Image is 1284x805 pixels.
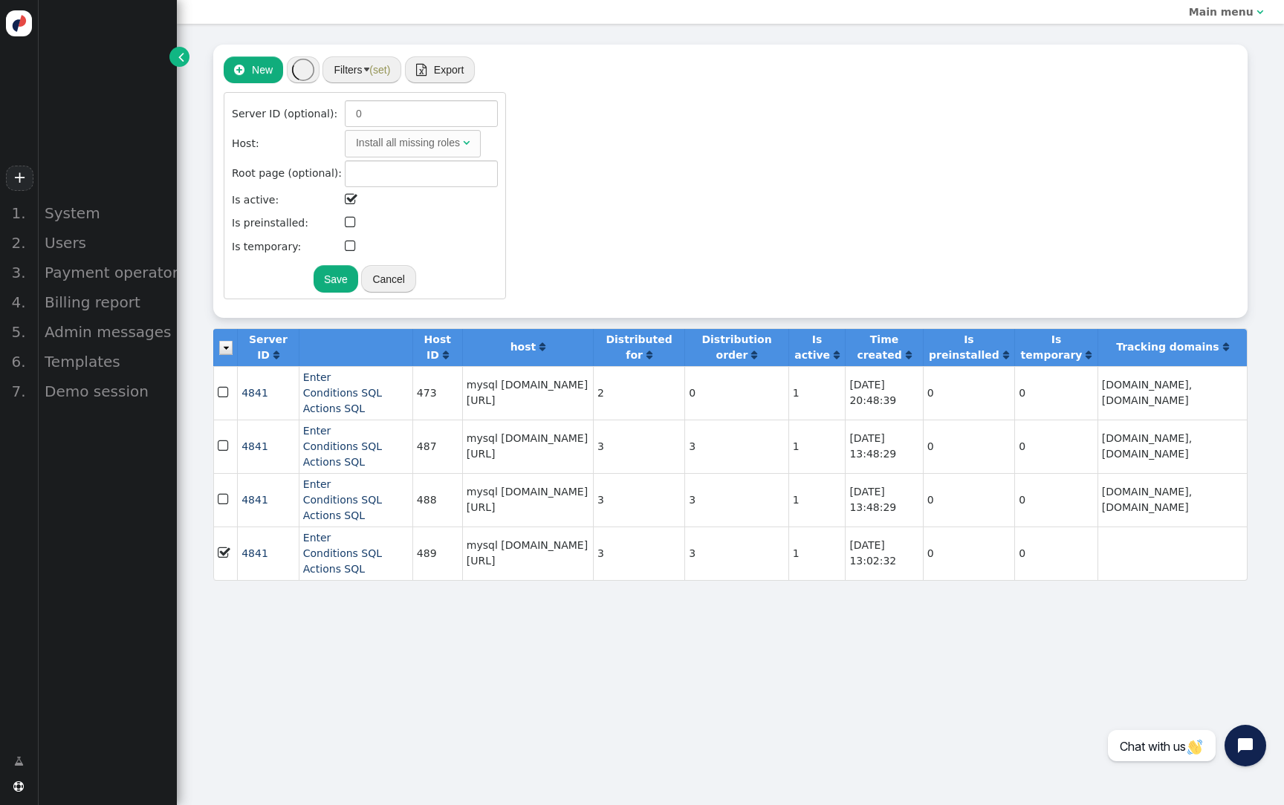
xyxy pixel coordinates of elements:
td: 0 [923,527,1015,580]
a: Actions SQL [303,456,365,468]
td: [DATE] 13:48:29 [845,473,922,527]
span:  [1257,7,1263,17]
button: New [224,56,283,83]
a: 4841 [241,387,268,399]
a: Enter [303,425,331,437]
span: (set) [369,64,390,76]
td: 3 [684,420,788,473]
b: Time created [857,333,901,361]
b: host [510,341,536,353]
a:  [1086,349,1092,361]
a: Actions SQL [303,509,365,521]
div: Install all missing roles [356,135,460,151]
a: + [6,166,33,191]
td: 3 [593,420,684,473]
td: Is preinstalled: [231,212,343,234]
a: Enter [303,371,331,383]
button: Cancel [361,265,416,292]
b: Tracking domains [1116,341,1219,353]
div: Demo session [37,377,177,406]
a:  [169,47,189,67]
b: Host ID [424,333,451,361]
div: Billing report [37,287,177,317]
img: logo-icon.svg [6,10,32,36]
td: 0 [1014,473,1097,527]
div: System [37,198,177,228]
span:  [14,754,24,769]
button: Save [314,265,358,292]
td: 1 [788,420,846,473]
td: mysql [DOMAIN_NAME][URL] [462,420,593,473]
td: 1 [788,527,846,580]
div: Templates [37,347,177,377]
td: 3 [593,473,684,527]
td: 0 [1014,420,1097,473]
td: 0 [923,473,1015,527]
b: Distributed for [606,333,672,361]
span: Click to sort [906,350,912,360]
td: mysql [DOMAIN_NAME][URL] [462,366,593,420]
a: 4841 [241,440,268,452]
a: Conditions SQL [303,440,382,452]
div: Admin messages [37,317,177,347]
td: [DOMAIN_NAME], [DOMAIN_NAME] [1097,420,1247,473]
a:  [539,341,545,353]
td: Is temporary: [231,236,343,258]
span:  [345,189,358,209]
span: Click to sort [539,342,545,352]
span: Click to sort [1086,350,1092,360]
span:  [463,137,470,148]
b: Is active [794,333,830,361]
td: Host: [231,129,343,157]
b: Is temporary [1021,333,1083,361]
td: Is active: [231,189,343,211]
span: Export [434,64,464,76]
a: Actions SQL [303,402,365,414]
td: 2 [593,366,684,420]
span: Click to sort [751,350,757,360]
td: 3 [684,473,788,527]
a: Actions SQL [303,563,365,575]
a: 4841 [241,547,268,559]
td: [DATE] 20:48:39 [845,366,922,420]
button:  Export [405,56,476,83]
b: Main menu [1189,6,1254,18]
a:  [273,349,279,361]
span: Click to sort [646,350,652,360]
td: 1 [788,366,846,420]
td: mysql [DOMAIN_NAME][URL] [462,527,593,580]
span: Click to sort [1003,350,1009,360]
a: 4841 [241,494,268,506]
td: 489 [412,527,462,580]
a:  [906,349,912,361]
td: [DOMAIN_NAME], [DOMAIN_NAME] [1097,473,1247,527]
span:  [345,212,358,232]
a: Enter [303,532,331,544]
td: 488 [412,473,462,527]
a:  [834,349,840,361]
a:  [646,349,652,361]
span:  [234,64,244,76]
a: Conditions SQL [303,494,382,506]
td: 0 [684,366,788,420]
a: Conditions SQL [303,387,382,399]
td: [DATE] 13:48:29 [845,420,922,473]
a:  [4,748,34,775]
span:  [345,236,358,256]
b: Distribution order [701,333,771,361]
td: 0 [923,420,1015,473]
span:  [218,436,231,456]
td: Server ID (optional): [231,100,343,128]
a:  [1223,341,1229,353]
span:  [218,543,231,563]
td: [DATE] 13:02:32 [845,527,922,580]
span:  [416,64,427,76]
td: [DOMAIN_NAME], [DOMAIN_NAME] [1097,366,1247,420]
span:  [218,489,231,509]
td: 3 [684,527,788,580]
img: trigger_black.png [364,68,369,71]
span:  [218,382,231,402]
